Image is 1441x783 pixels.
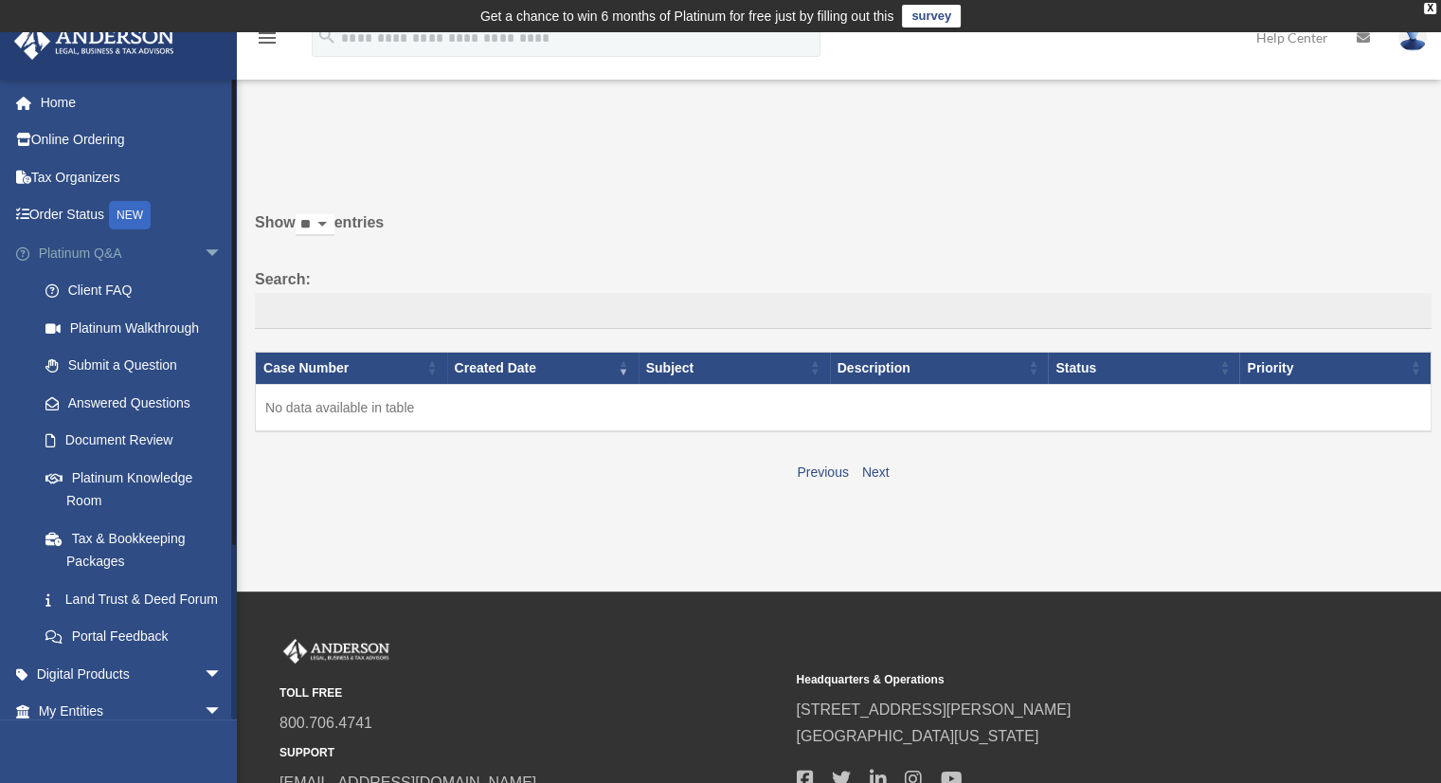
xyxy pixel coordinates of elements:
[796,670,1299,690] small: Headquarters & Operations
[27,384,242,422] a: Answered Questions
[255,293,1432,329] input: Search:
[9,23,180,60] img: Anderson Advisors Platinum Portal
[27,422,251,460] a: Document Review
[27,618,251,656] a: Portal Feedback
[639,352,830,384] th: Subject: activate to sort column ascending
[256,27,279,49] i: menu
[1398,24,1427,51] img: User Pic
[13,83,251,121] a: Home
[255,266,1432,329] label: Search:
[1239,352,1431,384] th: Priority: activate to sort column ascending
[279,715,372,731] a: 800.706.4741
[27,459,251,519] a: Platinum Knowledge Room
[902,5,961,27] a: survey
[13,693,251,731] a: My Entitiesarrow_drop_down
[204,234,242,273] span: arrow_drop_down
[27,519,251,580] a: Tax & Bookkeeping Packages
[797,464,848,480] a: Previous
[279,743,783,763] small: SUPPORT
[13,158,251,196] a: Tax Organizers
[109,201,151,229] div: NEW
[255,209,1432,255] label: Show entries
[279,639,393,664] img: Anderson Advisors Platinum Portal
[204,693,242,732] span: arrow_drop_down
[13,196,251,235] a: Order StatusNEW
[862,464,890,480] a: Next
[1048,352,1239,384] th: Status: activate to sort column ascending
[27,580,251,618] a: Land Trust & Deed Forum
[13,655,251,693] a: Digital Productsarrow_drop_down
[13,121,251,159] a: Online Ordering
[796,701,1071,718] a: [STREET_ADDRESS][PERSON_NAME]
[296,214,334,236] select: Showentries
[279,683,783,703] small: TOLL FREE
[256,352,447,384] th: Case Number: activate to sort column ascending
[480,5,894,27] div: Get a chance to win 6 months of Platinum for free just by filling out this
[256,384,1432,431] td: No data available in table
[27,347,251,385] a: Submit a Question
[316,26,337,46] i: search
[13,234,251,272] a: Platinum Q&Aarrow_drop_down
[27,309,251,347] a: Platinum Walkthrough
[796,728,1038,744] a: [GEOGRAPHIC_DATA][US_STATE]
[830,352,1049,384] th: Description: activate to sort column ascending
[27,272,251,310] a: Client FAQ
[204,655,242,694] span: arrow_drop_down
[447,352,639,384] th: Created Date: activate to sort column ascending
[1424,3,1436,14] div: close
[256,33,279,49] a: menu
